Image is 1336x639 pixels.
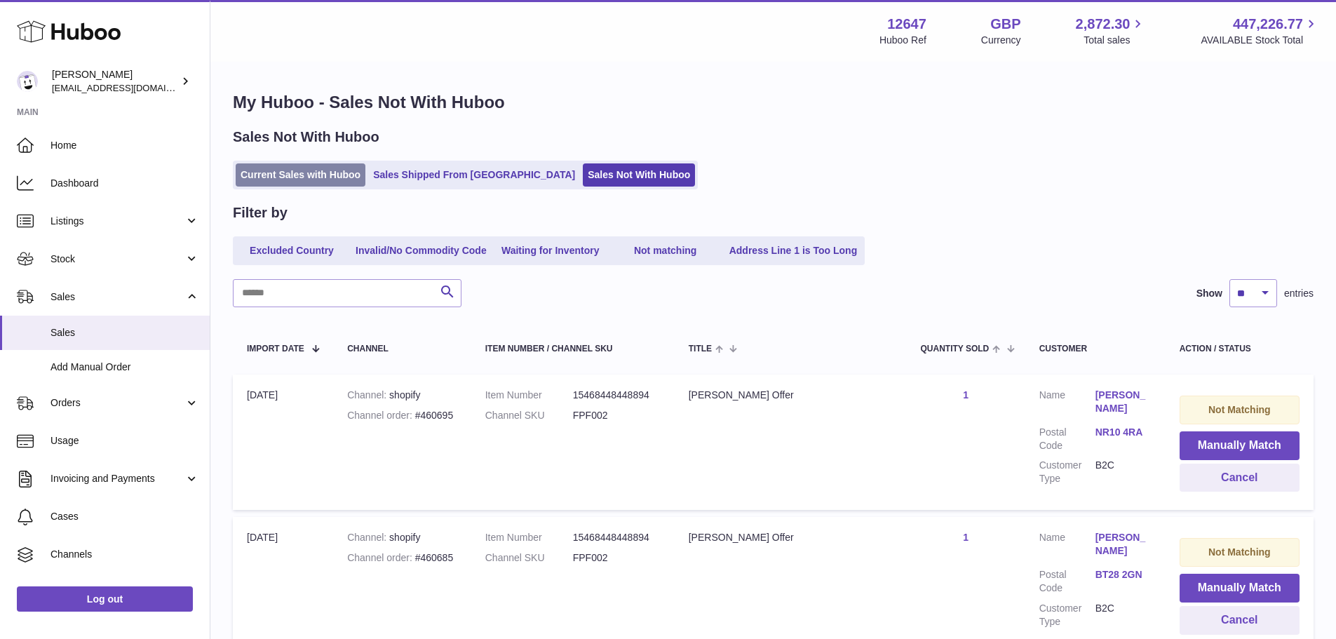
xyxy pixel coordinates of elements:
button: Cancel [1180,606,1300,635]
dt: Postal Code [1039,426,1095,452]
dt: Customer Type [1039,459,1095,485]
div: Currency [981,34,1021,47]
dt: Postal Code [1039,568,1095,595]
span: Add Manual Order [50,361,199,374]
strong: Channel order [347,552,415,563]
a: Current Sales with Huboo [236,163,365,187]
a: BT28 2GN [1095,568,1152,581]
h2: Sales Not With Huboo [233,128,379,147]
a: Sales Not With Huboo [583,163,695,187]
span: Quantity Sold [921,344,990,354]
button: Manually Match [1180,431,1300,460]
span: Home [50,139,199,152]
dt: Channel SKU [485,551,573,565]
strong: GBP [990,15,1020,34]
a: Not matching [609,239,722,262]
dd: 15468448448894 [573,389,661,402]
a: NR10 4RA [1095,426,1152,439]
span: Import date [247,344,304,354]
strong: Channel [347,532,389,543]
span: Title [689,344,712,354]
img: internalAdmin-12647@internal.huboo.com [17,71,38,92]
label: Show [1196,287,1222,300]
a: 447,226.77 AVAILABLE Stock Total [1201,15,1319,47]
dt: Item Number [485,389,573,402]
button: Cancel [1180,464,1300,492]
dt: Channel SKU [485,409,573,422]
a: 2,872.30 Total sales [1076,15,1147,47]
span: Cases [50,510,199,523]
span: Sales [50,290,184,304]
strong: Channel [347,389,389,401]
h1: My Huboo - Sales Not With Huboo [233,91,1314,114]
dd: B2C [1095,459,1152,485]
div: Huboo Ref [879,34,926,47]
a: Address Line 1 is Too Long [724,239,863,262]
dt: Name [1039,531,1095,561]
a: Sales Shipped From [GEOGRAPHIC_DATA] [368,163,580,187]
span: Dashboard [50,177,199,190]
strong: 12647 [887,15,926,34]
dt: Item Number [485,531,573,544]
dd: FPF002 [573,409,661,422]
div: #460685 [347,551,457,565]
button: Manually Match [1180,574,1300,603]
span: Orders [50,396,184,410]
div: [PERSON_NAME] Offer [689,389,893,402]
div: Item Number / Channel SKU [485,344,661,354]
div: Channel [347,344,457,354]
span: [EMAIL_ADDRESS][DOMAIN_NAME] [52,82,206,93]
dd: FPF002 [573,551,661,565]
div: shopify [347,389,457,402]
div: #460695 [347,409,457,422]
dt: Name [1039,389,1095,419]
a: 1 [963,532,969,543]
span: Invoicing and Payments [50,472,184,485]
td: [DATE] [233,375,333,510]
a: Excluded Country [236,239,348,262]
strong: Not Matching [1208,546,1271,558]
a: [PERSON_NAME] [1095,531,1152,558]
span: 2,872.30 [1076,15,1131,34]
h2: Filter by [233,203,288,222]
span: Channels [50,548,199,561]
a: Log out [17,586,193,612]
dd: 15468448448894 [573,531,661,544]
span: Usage [50,434,199,448]
div: shopify [347,531,457,544]
a: Waiting for Inventory [494,239,607,262]
dt: Customer Type [1039,602,1095,628]
span: 447,226.77 [1233,15,1303,34]
div: [PERSON_NAME] [52,68,178,95]
div: Customer [1039,344,1152,354]
strong: Channel order [347,410,415,421]
a: [PERSON_NAME] [1095,389,1152,415]
span: Total sales [1084,34,1146,47]
span: Sales [50,326,199,339]
span: Stock [50,253,184,266]
dd: B2C [1095,602,1152,628]
strong: Not Matching [1208,404,1271,415]
span: entries [1284,287,1314,300]
a: 1 [963,389,969,401]
span: Listings [50,215,184,228]
span: AVAILABLE Stock Total [1201,34,1319,47]
div: Action / Status [1180,344,1300,354]
div: [PERSON_NAME] Offer [689,531,893,544]
a: Invalid/No Commodity Code [351,239,492,262]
